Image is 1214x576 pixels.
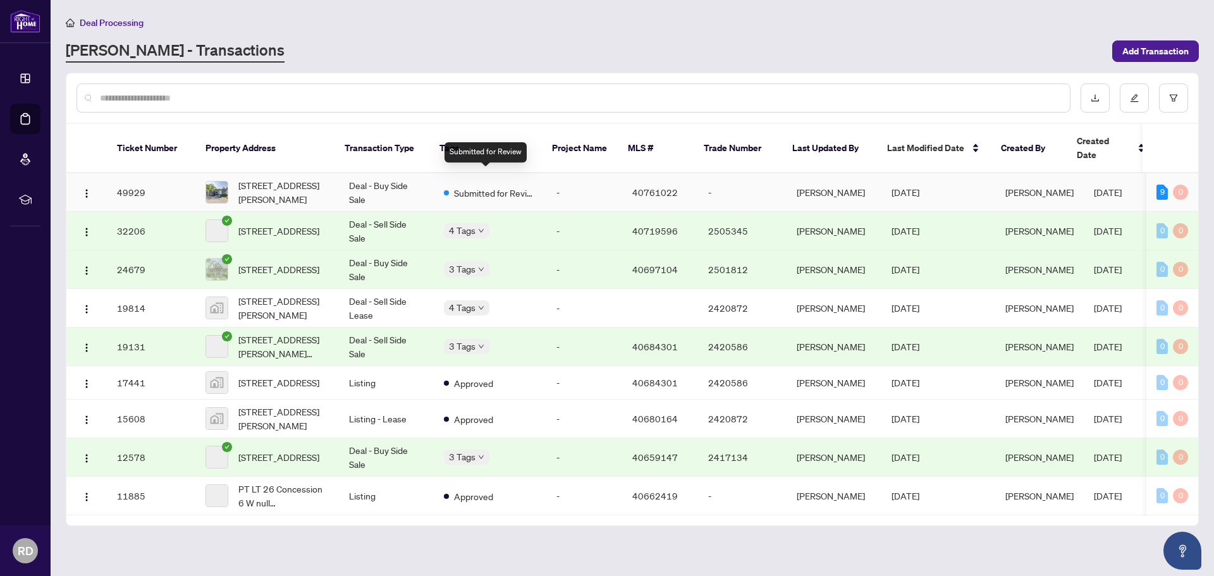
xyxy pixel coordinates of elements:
[787,212,881,250] td: [PERSON_NAME]
[1005,413,1074,424] span: [PERSON_NAME]
[1005,377,1074,388] span: [PERSON_NAME]
[698,328,787,366] td: 2420586
[1005,264,1074,275] span: [PERSON_NAME]
[478,266,484,273] span: down
[787,366,881,400] td: [PERSON_NAME]
[787,400,881,438] td: [PERSON_NAME]
[77,447,97,467] button: Logo
[1156,488,1168,503] div: 0
[787,477,881,515] td: [PERSON_NAME]
[698,250,787,289] td: 2501812
[698,400,787,438] td: 2420872
[206,408,228,429] img: thumbnail-img
[107,173,195,212] td: 49929
[478,305,484,311] span: down
[454,489,493,503] span: Approved
[478,228,484,234] span: down
[698,366,787,400] td: 2420586
[1173,411,1188,426] div: 0
[222,442,232,452] span: check-circle
[892,341,919,352] span: [DATE]
[82,492,92,502] img: Logo
[238,224,319,238] span: [STREET_ADDRESS]
[478,343,484,350] span: down
[877,124,991,173] th: Last Modified Date
[238,262,319,276] span: [STREET_ADDRESS]
[77,259,97,279] button: Logo
[238,376,319,389] span: [STREET_ADDRESS]
[449,262,475,276] span: 3 Tags
[206,297,228,319] img: thumbnail-img
[1156,185,1168,200] div: 9
[546,212,622,250] td: -
[339,366,434,400] td: Listing
[542,124,618,173] th: Project Name
[478,454,484,460] span: down
[1159,83,1188,113] button: filter
[892,187,919,198] span: [DATE]
[82,304,92,314] img: Logo
[1094,377,1122,388] span: [DATE]
[698,289,787,328] td: 2420872
[10,9,40,33] img: logo
[1156,300,1168,316] div: 0
[449,223,475,238] span: 4 Tags
[66,18,75,27] span: home
[77,372,97,393] button: Logo
[892,490,919,501] span: [DATE]
[77,408,97,429] button: Logo
[445,142,527,162] div: Submitted for Review
[339,212,434,250] td: Deal - Sell Side Sale
[618,124,694,173] th: MLS #
[546,173,622,212] td: -
[1130,94,1139,102] span: edit
[429,124,542,173] th: Tags
[632,377,678,388] span: 40684301
[1156,223,1168,238] div: 0
[1094,225,1122,236] span: [DATE]
[694,124,782,173] th: Trade Number
[546,366,622,400] td: -
[632,490,678,501] span: 40662419
[206,259,228,280] img: thumbnail-img
[334,124,429,173] th: Transaction Type
[1081,83,1110,113] button: download
[1094,413,1122,424] span: [DATE]
[339,438,434,477] td: Deal - Buy Side Sale
[892,302,919,314] span: [DATE]
[1094,451,1122,463] span: [DATE]
[892,264,919,275] span: [DATE]
[82,343,92,353] img: Logo
[449,450,475,464] span: 3 Tags
[1120,83,1149,113] button: edit
[82,379,92,389] img: Logo
[632,225,678,236] span: 40719596
[1005,490,1074,501] span: [PERSON_NAME]
[1094,341,1122,352] span: [DATE]
[222,331,232,341] span: check-circle
[238,178,329,206] span: [STREET_ADDRESS][PERSON_NAME]
[1094,264,1122,275] span: [DATE]
[454,186,536,200] span: Submitted for Review
[80,17,144,28] span: Deal Processing
[107,477,195,515] td: 11885
[1173,488,1188,503] div: 0
[66,40,285,63] a: [PERSON_NAME] - Transactions
[82,227,92,237] img: Logo
[454,376,493,390] span: Approved
[782,124,877,173] th: Last Updated By
[632,264,678,275] span: 40697104
[1173,185,1188,200] div: 0
[1163,532,1201,570] button: Open asap
[546,328,622,366] td: -
[546,250,622,289] td: -
[107,366,195,400] td: 17441
[1156,450,1168,465] div: 0
[1005,187,1074,198] span: [PERSON_NAME]
[339,250,434,289] td: Deal - Buy Side Sale
[206,372,228,393] img: thumbnail-img
[82,415,92,425] img: Logo
[698,212,787,250] td: 2505345
[107,212,195,250] td: 32206
[1094,187,1122,198] span: [DATE]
